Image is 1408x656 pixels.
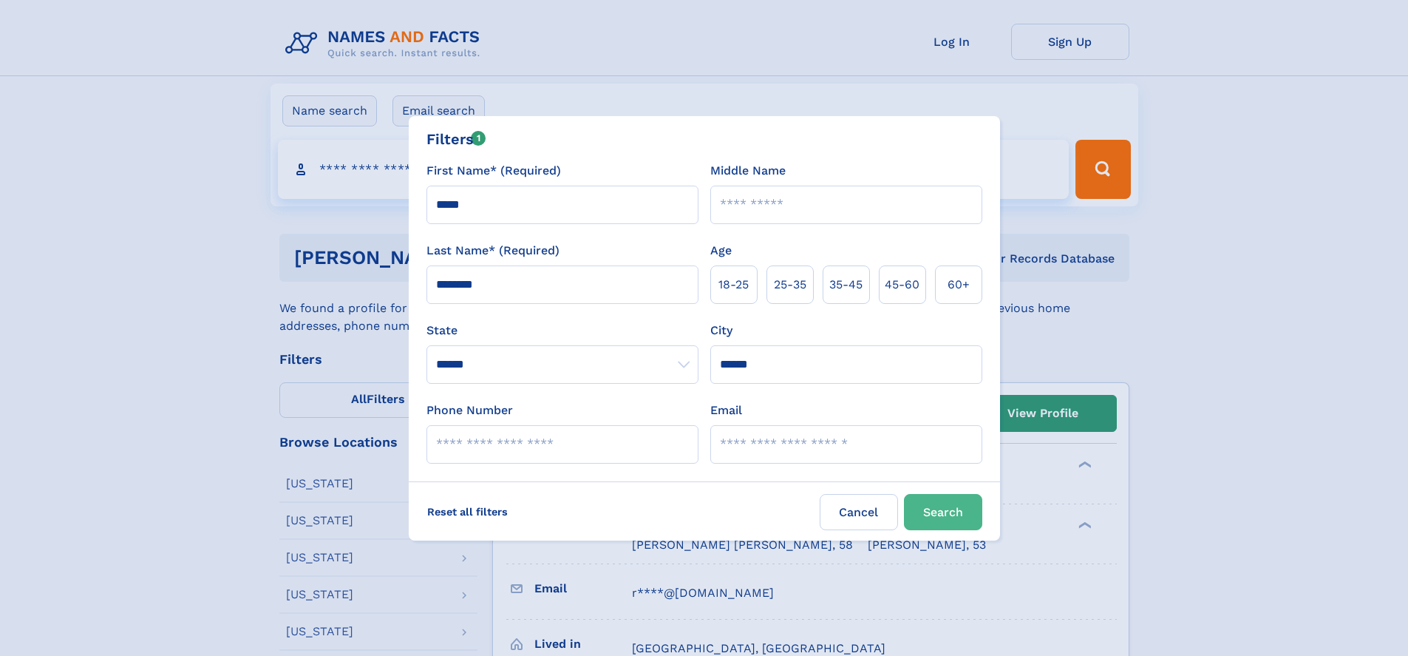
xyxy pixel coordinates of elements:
span: 60+ [948,276,970,294]
span: 45‑60 [885,276,919,294]
label: State [426,322,698,339]
span: 18‑25 [718,276,749,294]
label: Cancel [820,494,898,530]
label: Reset all filters [418,494,517,530]
span: 35‑45 [829,276,863,294]
button: Search [904,494,982,530]
label: First Name* (Required) [426,162,561,180]
span: 25‑35 [774,276,806,294]
label: Age [710,242,732,260]
div: Filters [426,128,486,150]
label: Middle Name [710,162,786,180]
label: Email [710,402,742,419]
label: City [710,322,732,339]
label: Phone Number [426,402,513,419]
label: Last Name* (Required) [426,242,560,260]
